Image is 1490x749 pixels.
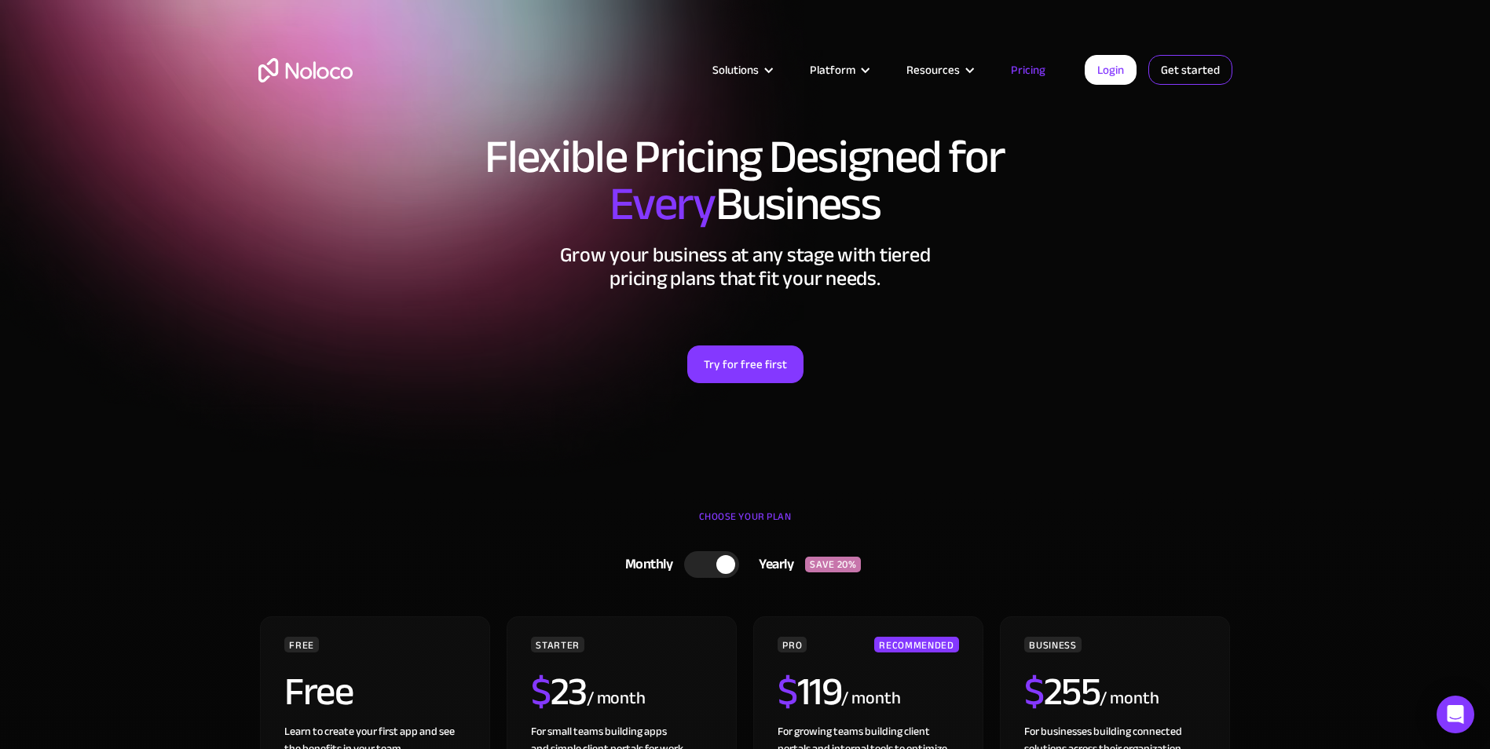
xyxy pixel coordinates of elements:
a: Try for free first [687,345,804,383]
div: Monthly [606,553,685,576]
div: Yearly [739,553,805,576]
div: / month [587,686,646,711]
h1: Flexible Pricing Designed for Business [258,133,1232,228]
a: Get started [1148,55,1232,85]
div: Resources [887,60,991,80]
div: CHOOSE YOUR PLAN [258,505,1232,544]
span: $ [1024,655,1044,729]
h2: 23 [531,672,587,711]
div: PRO [778,637,807,652]
div: STARTER [531,637,584,652]
div: / month [1100,686,1159,711]
div: BUSINESS [1024,637,1081,652]
h2: Free [284,672,353,711]
div: RECOMMENDED [874,637,958,652]
div: SAVE 20% [805,557,861,572]
div: FREE [284,637,319,652]
div: Solutions [693,60,790,80]
div: / month [841,686,900,711]
h2: 255 [1024,672,1100,711]
div: Platform [790,60,887,80]
h2: 119 [778,672,841,711]
span: $ [531,655,551,729]
a: Pricing [991,60,1065,80]
a: home [258,58,353,82]
h2: Grow your business at any stage with tiered pricing plans that fit your needs. [258,243,1232,290]
div: Resources [906,60,960,80]
div: Open Intercom Messenger [1437,696,1474,733]
span: Every [610,160,716,248]
div: Platform [810,60,855,80]
span: $ [778,655,797,729]
a: Login [1085,55,1137,85]
div: Solutions [712,60,759,80]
